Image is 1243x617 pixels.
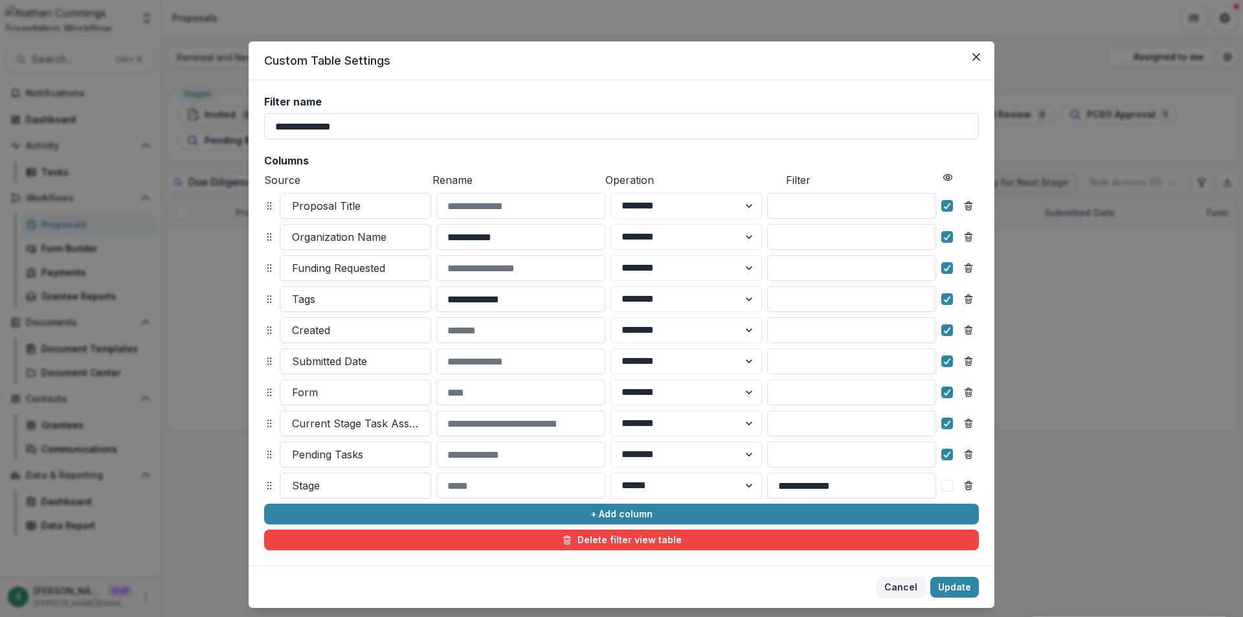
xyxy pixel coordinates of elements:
[958,196,979,216] button: Remove column
[264,172,427,188] p: Source
[249,41,994,80] header: Custom Table Settings
[958,289,979,309] button: Remove column
[264,96,971,108] label: Filter name
[264,155,979,167] h2: Columns
[958,227,979,247] button: Remove column
[958,382,979,403] button: Remove column
[958,413,979,434] button: Remove column
[958,258,979,278] button: Remove column
[432,172,599,188] p: Rename
[877,577,925,598] button: Cancel
[264,504,979,524] button: + Add column
[958,444,979,465] button: Remove column
[958,475,979,496] button: Remove column
[930,577,979,598] button: Update
[264,530,979,550] button: Delete filter view table
[786,172,937,188] p: Filter
[605,172,781,188] p: Operation
[966,47,987,67] button: Close
[958,351,979,372] button: Remove column
[958,320,979,341] button: Remove column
